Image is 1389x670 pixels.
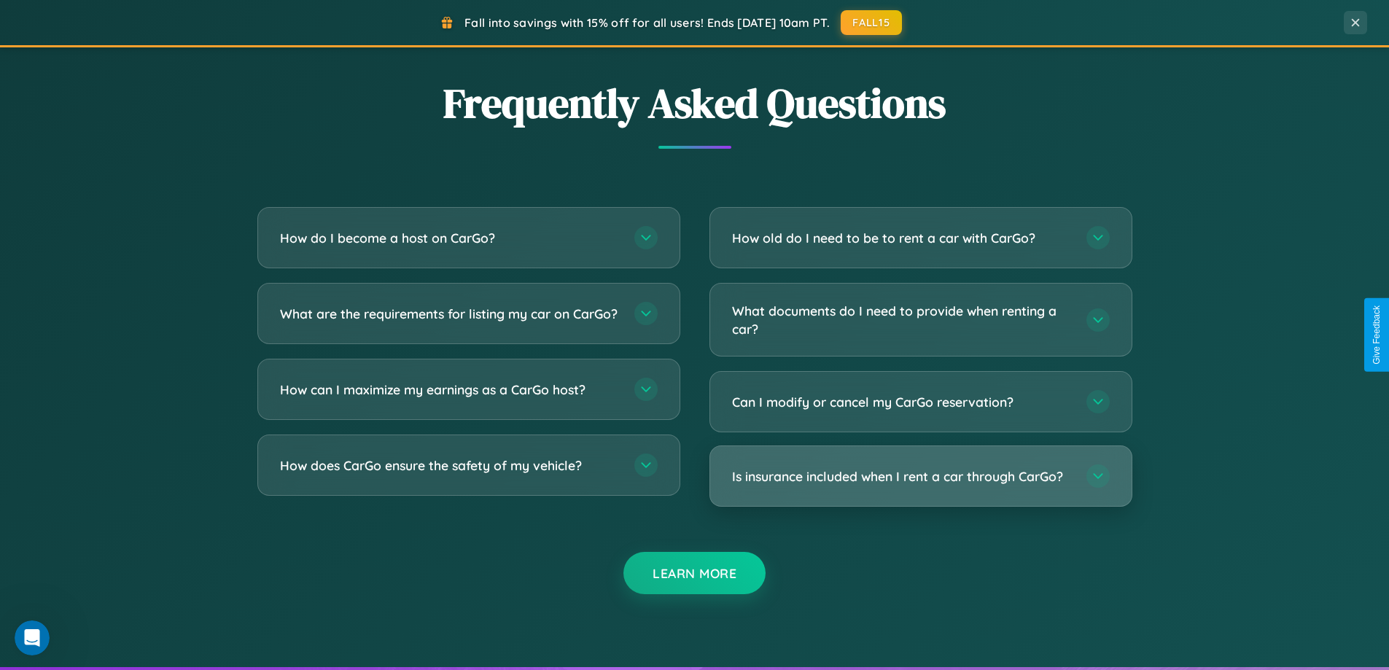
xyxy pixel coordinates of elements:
[1372,305,1382,365] div: Give Feedback
[15,620,50,655] iframe: Intercom live chat
[280,229,620,247] h3: How do I become a host on CarGo?
[623,552,766,594] button: Learn More
[732,302,1072,338] h3: What documents do I need to provide when renting a car?
[280,305,620,323] h3: What are the requirements for listing my car on CarGo?
[841,10,902,35] button: FALL15
[732,393,1072,411] h3: Can I modify or cancel my CarGo reservation?
[732,229,1072,247] h3: How old do I need to be to rent a car with CarGo?
[257,75,1132,131] h2: Frequently Asked Questions
[732,467,1072,486] h3: Is insurance included when I rent a car through CarGo?
[280,456,620,475] h3: How does CarGo ensure the safety of my vehicle?
[464,15,830,30] span: Fall into savings with 15% off for all users! Ends [DATE] 10am PT.
[280,381,620,399] h3: How can I maximize my earnings as a CarGo host?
